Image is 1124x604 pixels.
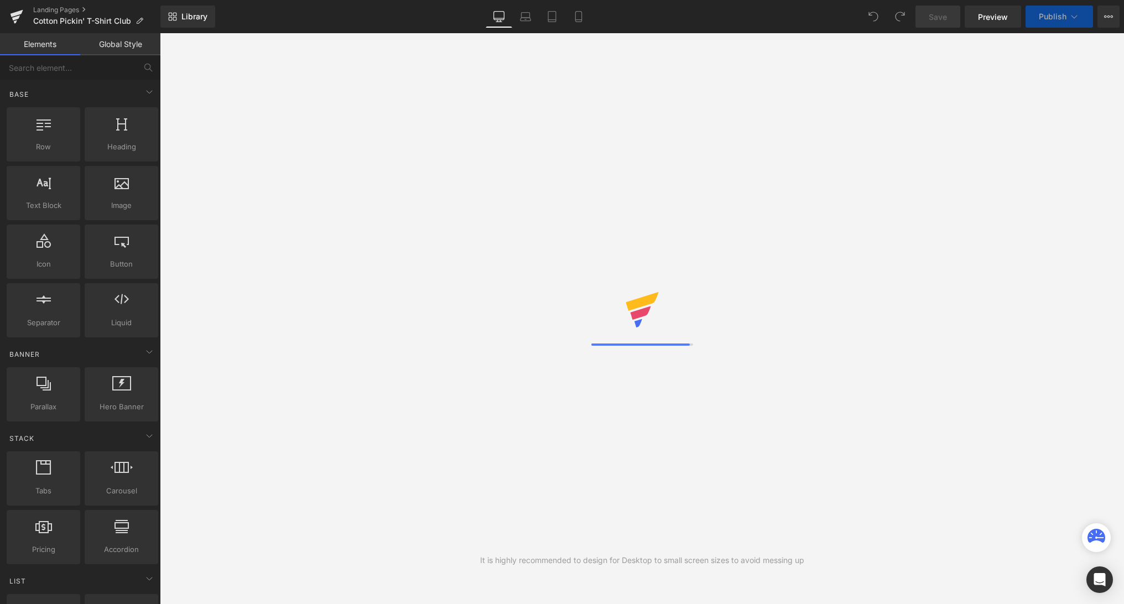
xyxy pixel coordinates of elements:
[10,141,77,153] span: Row
[10,544,77,555] span: Pricing
[88,485,155,497] span: Carousel
[1097,6,1120,28] button: More
[10,200,77,211] span: Text Block
[10,258,77,270] span: Icon
[88,544,155,555] span: Accordion
[33,17,131,25] span: Cotton Pickin' T-Shirt Club
[8,349,41,360] span: Banner
[10,317,77,329] span: Separator
[1039,12,1066,21] span: Publish
[88,141,155,153] span: Heading
[1026,6,1093,28] button: Publish
[88,258,155,270] span: Button
[1086,566,1113,593] div: Open Intercom Messenger
[512,6,539,28] a: Laptop
[862,6,884,28] button: Undo
[929,11,947,23] span: Save
[978,11,1008,23] span: Preview
[8,433,35,444] span: Stack
[565,6,592,28] a: Mobile
[10,401,77,413] span: Parallax
[80,33,160,55] a: Global Style
[965,6,1021,28] a: Preview
[889,6,911,28] button: Redo
[181,12,207,22] span: Library
[486,6,512,28] a: Desktop
[88,317,155,329] span: Liquid
[539,6,565,28] a: Tablet
[8,576,27,586] span: List
[8,89,30,100] span: Base
[88,200,155,211] span: Image
[10,485,77,497] span: Tabs
[88,401,155,413] span: Hero Banner
[33,6,160,14] a: Landing Pages
[480,554,804,566] div: It is highly recommended to design for Desktop to small screen sizes to avoid messing up
[160,6,215,28] a: New Library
